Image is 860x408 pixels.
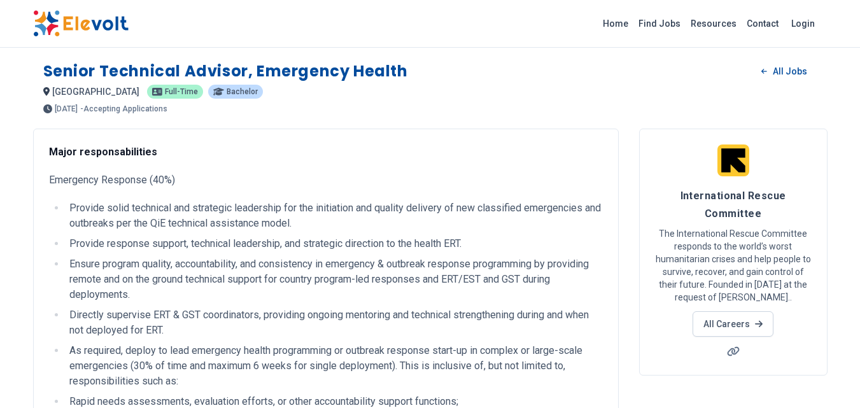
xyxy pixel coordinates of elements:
a: Home [598,13,633,34]
a: Contact [742,13,784,34]
strong: Major responsabilities [49,146,157,158]
a: All Jobs [751,62,817,81]
a: Login [784,11,822,36]
span: Full-time [165,88,198,95]
span: Bachelor [227,88,258,95]
li: Provide response support, technical leadership, and strategic direction to the health ERT. [66,236,603,251]
p: Emergency Response (40%) [49,172,603,188]
li: Directly supervise ERT & GST coordinators, providing ongoing mentoring and technical strengthenin... [66,307,603,338]
img: International Rescue Committee [717,144,749,176]
li: Provide solid technical and strategic leadership for the initiation and quality delivery of new c... [66,200,603,231]
img: Elevolt [33,10,129,37]
li: Ensure program quality, accountability, and consistency in emergency & outbreak response programm... [66,257,603,302]
span: [DATE] [55,105,78,113]
h1: Senior Technical Advisor, Emergency Health [43,61,408,81]
p: - Accepting Applications [80,105,167,113]
span: International Rescue Committee [680,190,786,220]
a: All Careers [693,311,773,337]
li: As required, deploy to lead emergency health programming or outbreak response start-up in complex... [66,343,603,389]
span: [GEOGRAPHIC_DATA] [52,87,139,97]
p: The International Rescue Committee responds to the world’s worst humanitarian crises and help peo... [655,227,812,304]
a: Resources [686,13,742,34]
a: Find Jobs [633,13,686,34]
